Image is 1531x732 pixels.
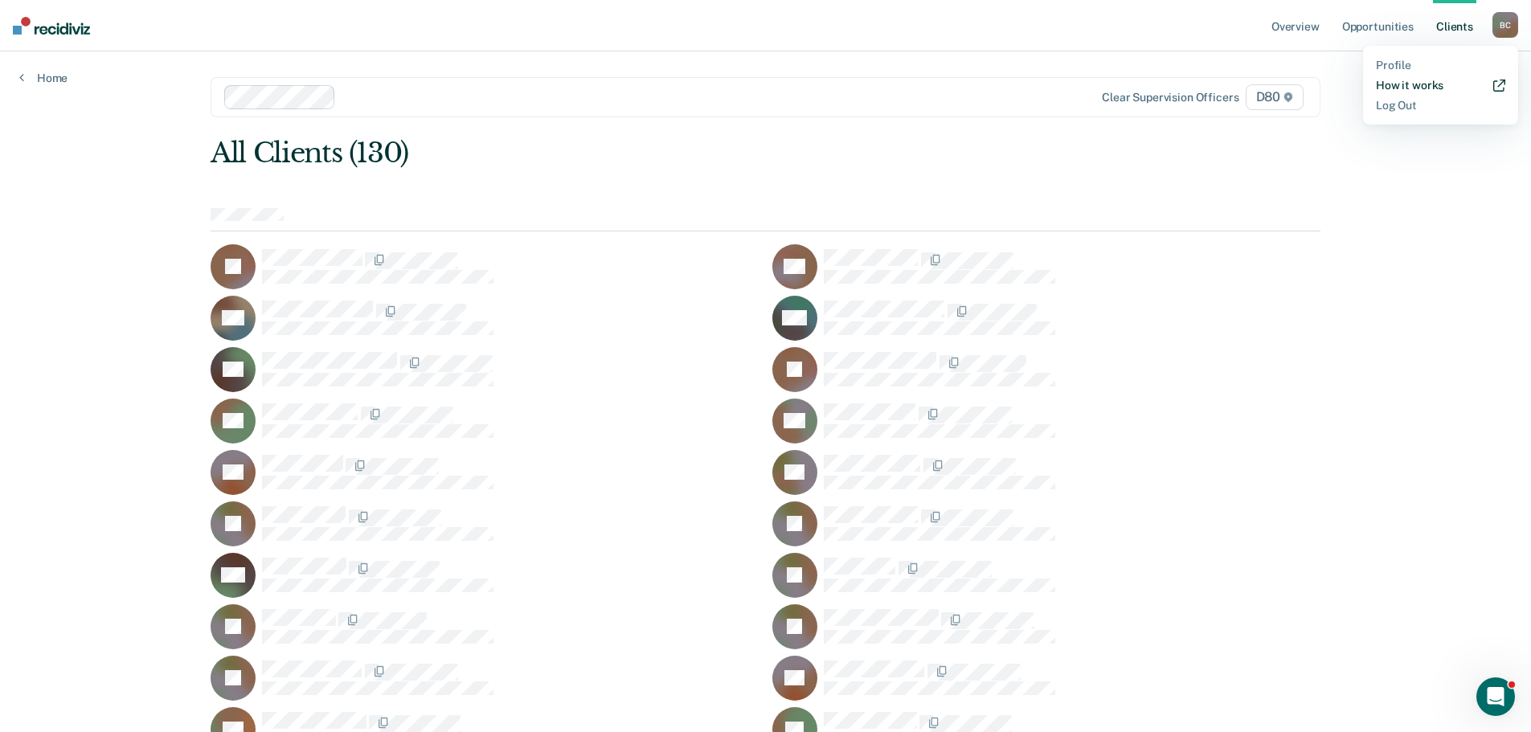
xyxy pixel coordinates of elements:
[211,137,1099,170] div: All Clients (130)
[1376,59,1505,72] a: Profile
[13,17,90,35] img: Recidiviz
[1246,84,1304,110] span: D80
[19,71,68,85] a: Home
[1476,677,1515,716] iframe: Intercom live chat
[1492,12,1518,38] div: B C
[1376,79,1505,92] a: How it works
[1376,99,1505,112] a: Log Out
[1492,12,1518,38] button: BC
[1102,91,1238,104] div: Clear supervision officers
